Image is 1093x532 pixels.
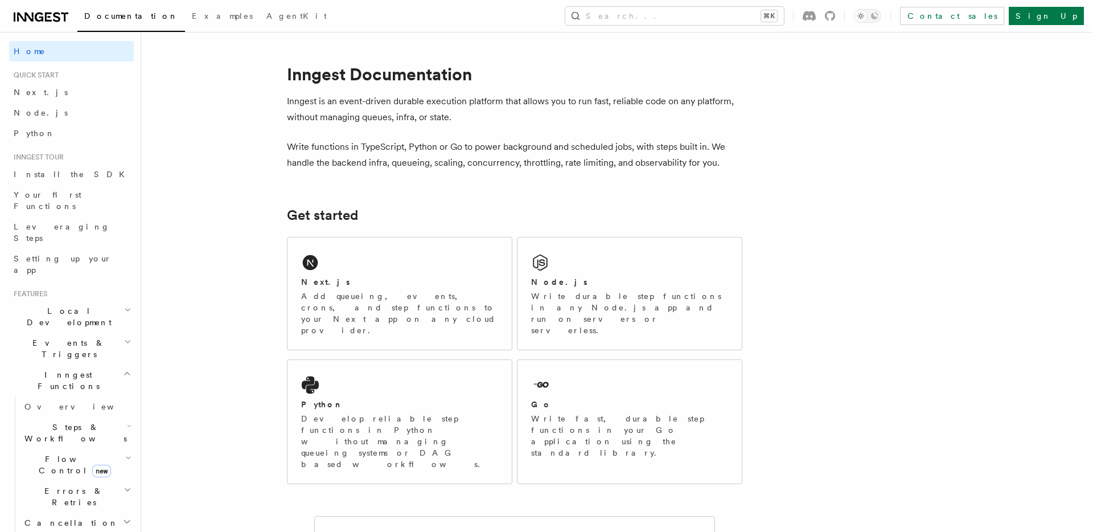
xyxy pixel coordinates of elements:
[9,153,64,162] span: Inngest tour
[14,254,112,275] span: Setting up your app
[20,485,124,508] span: Errors & Retries
[9,71,59,80] span: Quick start
[9,103,134,123] a: Node.js
[20,453,125,476] span: Flow Control
[20,421,127,444] span: Steps & Workflows
[14,129,55,138] span: Python
[185,3,260,31] a: Examples
[92,465,111,477] span: new
[20,417,134,449] button: Steps & Workflows
[531,290,728,336] p: Write durable step functions in any Node.js app and run on servers or serverless.
[287,207,358,223] a: Get started
[9,365,134,396] button: Inngest Functions
[301,290,498,336] p: Add queueing, events, crons, and step functions to your Next app on any cloud provider.
[9,337,124,360] span: Events & Triggers
[192,11,253,21] span: Examples
[287,139,742,171] p: Write functions in TypeScript, Python or Go to power background and scheduled jobs, with steps bu...
[9,185,134,216] a: Your first Functions
[517,359,742,484] a: GoWrite fast, durable step functions in your Go application using the standard library.
[84,11,178,21] span: Documentation
[301,276,350,288] h2: Next.js
[287,237,512,350] a: Next.jsAdd queueing, events, crons, and step functions to your Next app on any cloud provider.
[301,399,343,410] h2: Python
[20,481,134,513] button: Errors & Retries
[900,7,1004,25] a: Contact sales
[14,170,132,179] span: Install the SDK
[301,413,498,470] p: Develop reliable step functions in Python without managing queueing systems or DAG based workflows.
[9,164,134,185] a: Install the SDK
[24,402,142,411] span: Overview
[565,7,784,25] button: Search...⌘K
[9,305,124,328] span: Local Development
[20,517,118,529] span: Cancellation
[9,333,134,365] button: Events & Triggers
[20,449,134,481] button: Flow Controlnew
[531,399,552,410] h2: Go
[287,93,742,125] p: Inngest is an event-driven durable execution platform that allows you to run fast, reliable code ...
[9,289,47,298] span: Features
[9,369,123,392] span: Inngest Functions
[9,41,134,62] a: Home
[266,11,327,21] span: AgentKit
[287,64,742,84] h1: Inngest Documentation
[9,123,134,144] a: Python
[9,301,134,333] button: Local Development
[1009,7,1084,25] a: Sign Up
[14,88,68,97] span: Next.js
[9,216,134,248] a: Leveraging Steps
[20,396,134,417] a: Overview
[14,190,81,211] span: Your first Functions
[761,10,777,22] kbd: ⌘K
[9,248,134,280] a: Setting up your app
[14,222,110,243] span: Leveraging Steps
[287,359,512,484] a: PythonDevelop reliable step functions in Python without managing queueing systems or DAG based wo...
[531,413,728,459] p: Write fast, durable step functions in your Go application using the standard library.
[260,3,334,31] a: AgentKit
[14,46,46,57] span: Home
[854,9,881,23] button: Toggle dark mode
[14,108,68,117] span: Node.js
[517,237,742,350] a: Node.jsWrite durable step functions in any Node.js app and run on servers or serverless.
[531,276,587,288] h2: Node.js
[9,82,134,103] a: Next.js
[77,3,185,32] a: Documentation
